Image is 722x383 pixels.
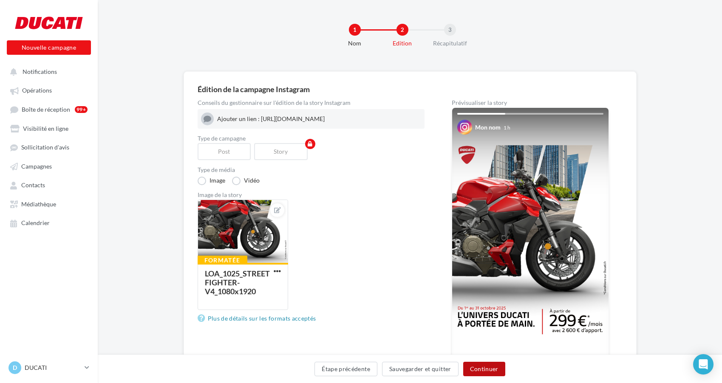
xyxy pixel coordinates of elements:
span: Opérations [22,87,52,94]
span: D [13,363,17,372]
div: 3 [444,24,456,36]
button: Nouvelle campagne [7,40,91,55]
div: 1 [349,24,361,36]
a: Contacts [5,177,93,192]
div: Prévisualiser la story [452,100,609,106]
div: Ajouter un lien : [URL][DOMAIN_NAME] [217,115,421,123]
a: Opérations [5,82,93,98]
label: Type de campagne [198,135,425,141]
label: Type de média [198,167,425,173]
div: 1 h [504,124,510,131]
div: 2 [396,24,408,36]
span: Visibilité en ligne [23,125,68,132]
div: Image de la story [198,192,425,198]
div: Mon nom [475,123,501,132]
a: Boîte de réception99+ [5,101,93,117]
a: Sollicitation d'avis [5,139,93,155]
p: DUCATI [25,363,81,372]
button: Continuer [463,362,505,376]
div: Nom [328,39,382,48]
button: Étape précédente [314,362,377,376]
a: Campagnes [5,158,93,174]
div: LOA_1025_STREETFIGHTER-V4_1080x1920 [205,269,270,296]
div: Récapitulatif [423,39,477,48]
div: Conseils du gestionnaire sur l'édition de la story Instagram [198,100,425,106]
div: Edition [375,39,430,48]
span: Boîte de réception [22,106,70,113]
span: Contacts [21,182,45,189]
div: Open Intercom Messenger [693,354,714,375]
label: Vidéo [232,177,260,185]
span: Notifications [23,68,57,75]
label: Image [198,177,225,185]
div: Formatée [198,256,247,265]
span: Sollicitation d'avis [21,144,69,151]
div: 99+ [75,106,88,113]
a: Médiathèque [5,196,93,211]
span: Campagnes [21,163,52,170]
a: Calendrier [5,215,93,230]
button: Sauvegarder et quitter [382,362,459,376]
a: Visibilité en ligne [5,121,93,136]
span: Calendrier [21,220,50,227]
span: Médiathèque [21,200,56,208]
a: Plus de détails sur les formats acceptés [198,313,320,324]
a: D DUCATI [7,360,91,376]
div: Édition de la campagne Instagram [198,85,623,93]
button: Notifications [5,64,89,79]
